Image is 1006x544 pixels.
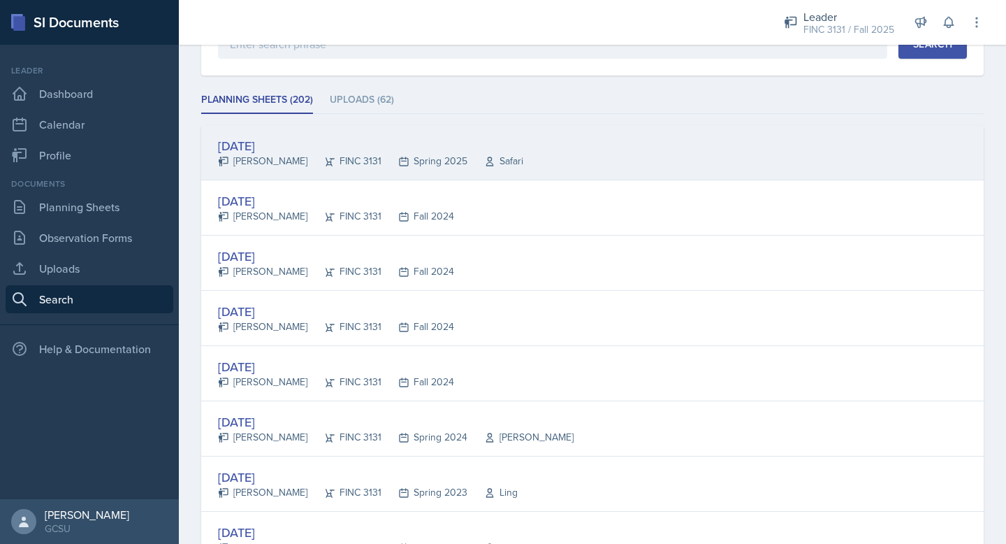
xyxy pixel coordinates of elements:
[6,80,173,108] a: Dashboard
[307,430,381,445] div: FINC 3131
[6,255,173,282] a: Uploads
[45,508,129,522] div: [PERSON_NAME]
[307,154,381,169] div: FINC 3131
[218,209,307,224] div: [PERSON_NAME]
[381,485,467,500] div: Spring 2023
[218,320,307,334] div: [PERSON_NAME]
[381,320,454,334] div: Fall 2024
[218,485,307,500] div: [PERSON_NAME]
[218,136,523,155] div: [DATE]
[6,178,173,190] div: Documents
[913,38,952,50] div: Search
[6,193,173,221] a: Planning Sheets
[307,375,381,389] div: FINC 3131
[803,8,894,25] div: Leader
[218,357,454,376] div: [DATE]
[6,285,173,313] a: Search
[6,64,173,77] div: Leader
[307,264,381,279] div: FINC 3131
[307,320,381,334] div: FINC 3131
[381,430,467,445] div: Spring 2024
[307,209,381,224] div: FINC 3131
[467,154,523,169] div: Safari
[381,375,454,389] div: Fall 2024
[381,154,467,169] div: Spring 2025
[381,209,454,224] div: Fall 2024
[201,87,313,114] li: Planning Sheets (202)
[6,110,173,138] a: Calendar
[467,485,518,500] div: Ling
[6,335,173,363] div: Help & Documentation
[218,523,574,542] div: [DATE]
[218,468,518,487] div: [DATE]
[330,87,394,114] li: Uploads (62)
[218,302,454,321] div: [DATE]
[307,485,381,500] div: FINC 3131
[218,413,574,431] div: [DATE]
[6,141,173,169] a: Profile
[381,264,454,279] div: Fall 2024
[218,192,454,210] div: [DATE]
[218,247,454,266] div: [DATE]
[467,430,574,445] div: [PERSON_NAME]
[218,430,307,445] div: [PERSON_NAME]
[45,522,129,536] div: GCSU
[218,154,307,169] div: [PERSON_NAME]
[218,264,307,279] div: [PERSON_NAME]
[803,22,894,37] div: FINC 3131 / Fall 2025
[6,224,173,252] a: Observation Forms
[218,375,307,389] div: [PERSON_NAME]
